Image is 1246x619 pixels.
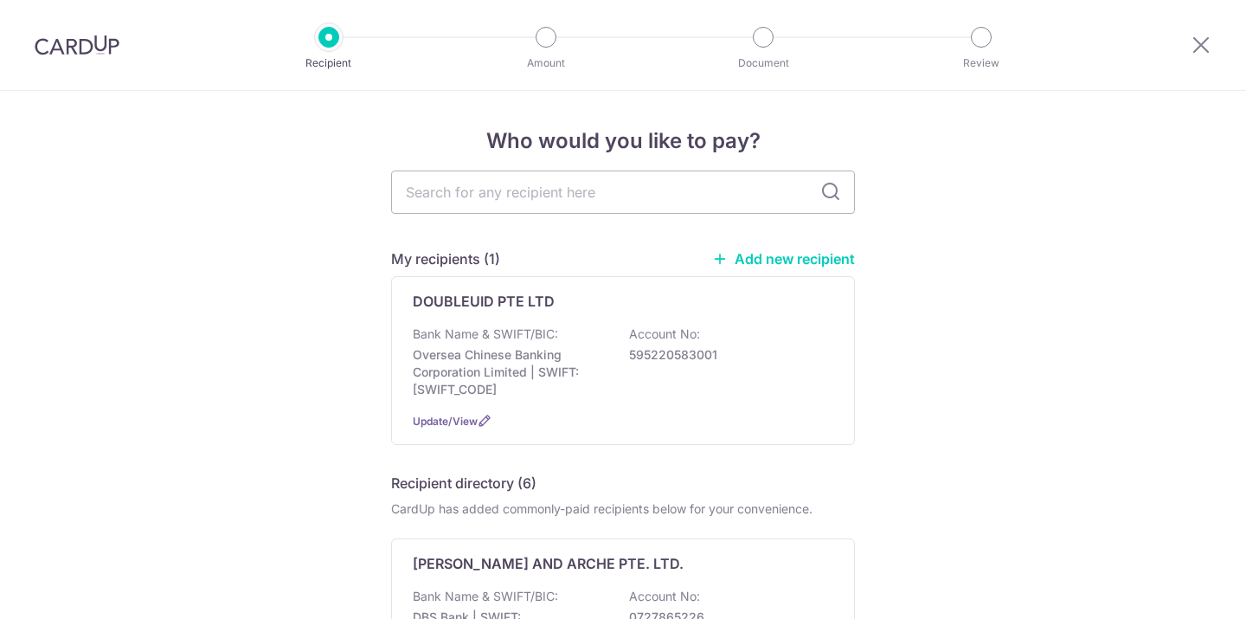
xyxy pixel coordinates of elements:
p: Account No: [629,588,700,605]
p: Document [699,55,827,72]
p: [PERSON_NAME] AND ARCHE PTE. LTD. [413,553,684,574]
h5: My recipients (1) [391,248,500,269]
a: Update/View [413,415,478,428]
h4: Who would you like to pay? [391,126,855,157]
p: Account No: [629,326,700,343]
img: CardUp [35,35,119,55]
div: CardUp has added commonly-paid recipients below for your convenience. [391,500,855,518]
h5: Recipient directory (6) [391,473,536,493]
p: Recipient [265,55,393,72]
p: Amount [482,55,610,72]
input: Search for any recipient here [391,171,855,214]
p: Bank Name & SWIFT/BIC: [413,326,558,343]
a: Add new recipient [712,250,855,268]
p: DOUBLEUID PTE LTD [413,291,555,312]
p: Review [917,55,1045,72]
p: 595220583001 [629,346,823,364]
p: Oversea Chinese Banking Corporation Limited | SWIFT: [SWIFT_CODE] [413,346,607,398]
p: Bank Name & SWIFT/BIC: [413,588,558,605]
